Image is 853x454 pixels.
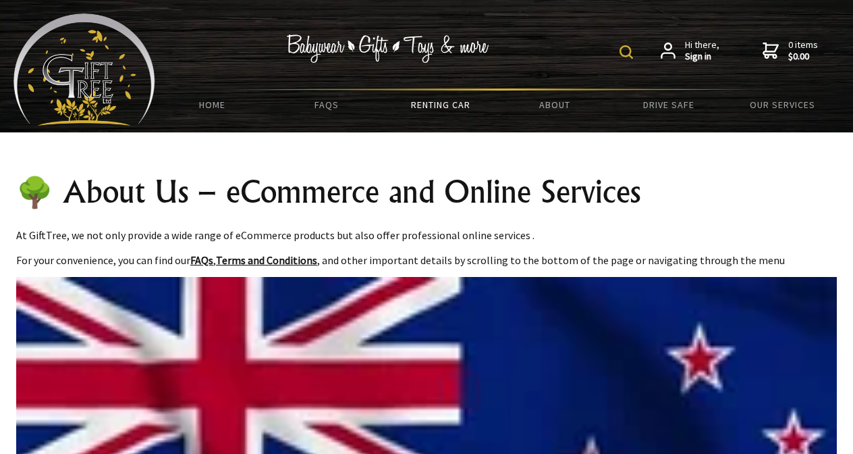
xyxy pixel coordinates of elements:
[725,91,840,119] a: Our Services
[788,39,818,63] span: 0 items
[685,51,719,63] strong: Sign in
[497,91,611,119] a: About
[685,39,719,63] span: Hi there,
[216,253,317,267] a: Terms and Conditions
[611,91,725,119] a: Drive Safe
[763,39,818,63] a: 0 items$0.00
[620,45,633,59] img: product search
[269,91,383,119] a: Faqs
[16,252,837,268] p: For your convenience, you can find our , , and other important details by scrolling to the bottom...
[16,227,837,243] p: At GiftTree, we not only provide a wide range of eCommerce products but also offer professional o...
[788,51,818,63] strong: $0.00
[286,34,489,63] img: Babywear - Gifts - Toys & more
[661,39,719,63] a: Hi there,Sign in
[13,14,155,126] img: Babyware - Gifts - Toys and more...
[190,253,213,267] a: FAQs
[155,91,269,119] a: HOME
[16,176,837,208] h1: 🌳 About Us – eCommerce and Online Services
[383,91,497,119] a: Renting Car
